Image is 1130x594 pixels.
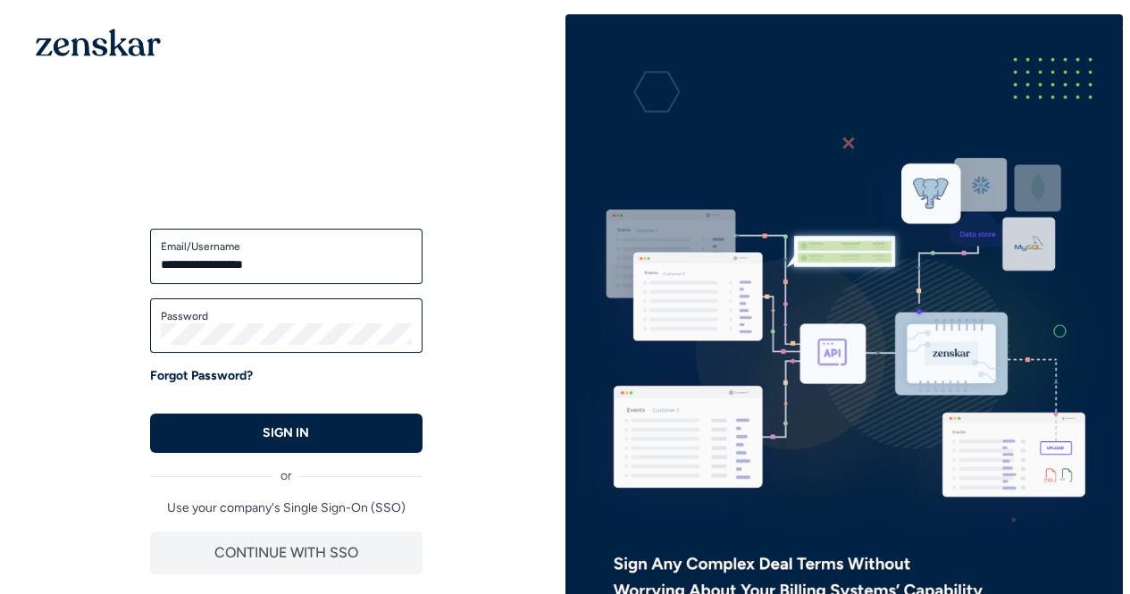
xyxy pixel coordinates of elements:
a: Forgot Password? [150,367,253,385]
label: Email/Username [161,239,412,254]
p: SIGN IN [263,424,309,442]
label: Password [161,309,412,323]
button: SIGN IN [150,414,423,453]
div: or [150,453,423,485]
p: Use your company's Single Sign-On (SSO) [150,499,423,517]
button: CONTINUE WITH SSO [150,531,423,574]
img: 1OGAJ2xQqyY4LXKgY66KYq0eOWRCkrZdAb3gUhuVAqdWPZE9SRJmCz+oDMSn4zDLXe31Ii730ItAGKgCKgCCgCikA4Av8PJUP... [36,29,161,56]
